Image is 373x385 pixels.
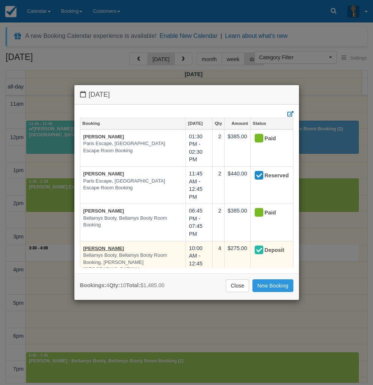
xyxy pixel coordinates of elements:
td: $385.00 [224,129,250,167]
td: $440.00 [224,167,250,204]
td: 4 [212,241,224,290]
div: Paid [254,207,283,219]
td: 06:45 PM - 07:45 PM [186,204,212,241]
em: Paris Escape, [GEOGRAPHIC_DATA] Escape Room Booking [83,178,183,192]
td: 11:45 AM - 12:45 PM [186,167,212,204]
div: Reserved [254,170,283,182]
td: $275.00 [224,241,250,290]
em: Bellamys Booty, Bellamys Booty Room Booking, [PERSON_NAME][GEOGRAPHIC_DATA] Mystery, [PERSON_NAME... [83,252,183,287]
td: 2 [212,167,224,204]
td: 2 [212,129,224,167]
a: Close [226,279,249,292]
div: 4 10 $1,485.00 [80,282,165,289]
em: Paris Escape, [GEOGRAPHIC_DATA] Escape Room Booking [83,140,183,154]
em: Bellamys Booty, Bellamys Booty Room Booking [83,215,183,229]
td: 10:00 AM - 12:45 PM [186,241,212,290]
a: [PERSON_NAME] [83,208,124,214]
a: [PERSON_NAME] [83,134,124,139]
a: Qty [213,118,224,129]
td: $385.00 [224,204,250,241]
a: Status [251,118,293,129]
strong: Bookings: [80,282,106,288]
a: Amount [225,118,250,129]
div: Paid [254,133,283,145]
h4: [DATE] [80,91,293,99]
div: Deposit [254,244,283,256]
td: 01:30 PM - 02:30 PM [186,129,212,167]
td: 2 [212,204,224,241]
strong: Qty: [109,282,120,288]
a: [PERSON_NAME] [83,171,124,177]
a: New Booking [252,279,293,292]
a: [PERSON_NAME] [83,246,124,251]
strong: Total: [126,282,140,288]
a: [DATE] [186,118,212,129]
a: Booking [80,118,186,129]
